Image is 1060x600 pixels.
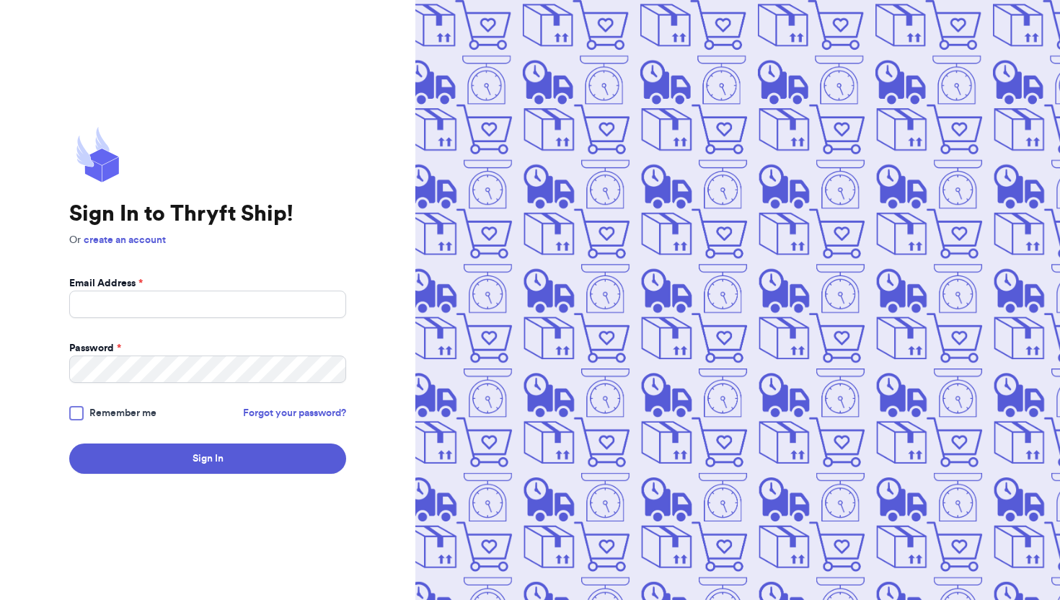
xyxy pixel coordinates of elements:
[69,233,346,247] p: Or
[243,406,346,420] a: Forgot your password?
[69,201,346,227] h1: Sign In to Thryft Ship!
[84,235,166,245] a: create an account
[89,406,156,420] span: Remember me
[69,341,121,356] label: Password
[69,444,346,474] button: Sign In
[69,276,143,291] label: Email Address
